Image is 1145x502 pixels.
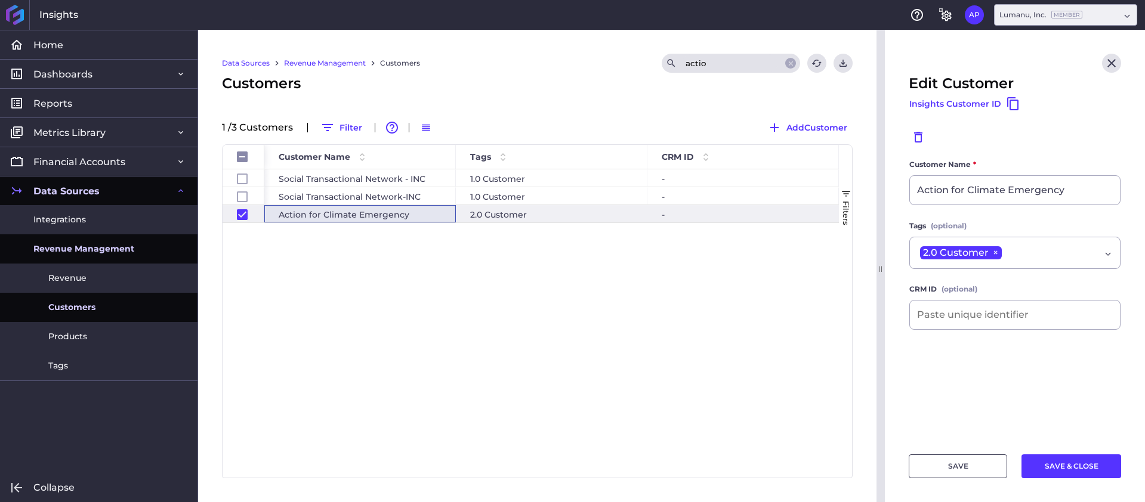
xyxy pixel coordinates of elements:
div: Dropdown select [909,237,1121,269]
div: Press SPACE to select this row. [264,169,839,187]
button: Close [1102,54,1121,73]
span: Revenue [48,272,87,284]
a: Customers [380,58,420,69]
input: Add customer name [910,176,1120,204]
div: Social Transactional Network-INC [264,187,456,204]
span: Home [33,39,63,51]
span: Revenue Management [33,243,134,255]
button: Search by [662,54,681,73]
div: Press SPACE to select this row. [223,187,264,205]
div: - [647,205,839,222]
button: AddCustomer [762,118,853,137]
button: SAVE [909,454,1007,478]
ins: Member [1051,11,1082,18]
div: Press SPACE to deselect this row. [223,205,264,223]
span: Collapse [33,481,75,494]
span: Dashboards [33,68,92,80]
button: Help [908,5,927,24]
div: Lumanu, Inc. [999,10,1082,20]
span: Integrations [33,213,86,226]
span: Customers [222,73,301,94]
div: - [647,187,839,204]
button: User Menu [834,54,853,73]
span: Customer Name [279,151,350,162]
button: General Settings [936,5,955,24]
button: Refresh [807,54,826,73]
span: Tags [470,151,491,162]
span: Tags [48,360,68,372]
span: CRM ID [909,283,937,295]
span: (optional) [942,283,977,295]
a: Revenue Management [284,58,366,69]
div: Press SPACE to select this row. [223,169,264,187]
div: Dropdown select [994,4,1137,26]
div: 1 / 3 Customer s [222,123,300,132]
span: Customer Name [909,159,971,171]
span: Edit Customer [909,73,1014,94]
span: Add Customer [786,121,847,134]
span: Data Sources [33,185,100,197]
button: Insights Customer ID [909,94,1021,113]
span: Metrics Library [33,126,106,139]
a: Data Sources [222,58,270,69]
div: - [647,169,839,187]
span: 2.0 Customer [923,246,989,259]
span: Customers [48,301,95,314]
div: Press SPACE to select this row. [264,187,839,205]
span: Filters [841,201,851,225]
span: Products [48,330,87,343]
div: Press SPACE to deselect this row. [264,205,839,223]
div: 1.0 Customer [456,169,647,187]
span: Reports [33,97,72,110]
span: (optional) [931,220,967,232]
div: Action for Climate Emergency [264,205,456,222]
button: Delete [909,128,928,147]
span: Financial Accounts [33,156,125,168]
span: CRM ID [662,151,694,162]
div: Social Transactional Network - INC [264,169,456,187]
button: Close search [785,58,796,69]
input: Paste unique identifier [910,300,1120,329]
div: 2.0 Customer [456,205,647,222]
button: User Menu [965,5,984,24]
span: Insights Customer ID [909,97,1001,110]
button: SAVE & CLOSE [1021,454,1121,478]
span: × [989,246,1002,259]
span: Tags [909,220,926,232]
button: Filter [315,118,368,137]
div: 1.0 Customer [456,187,647,204]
